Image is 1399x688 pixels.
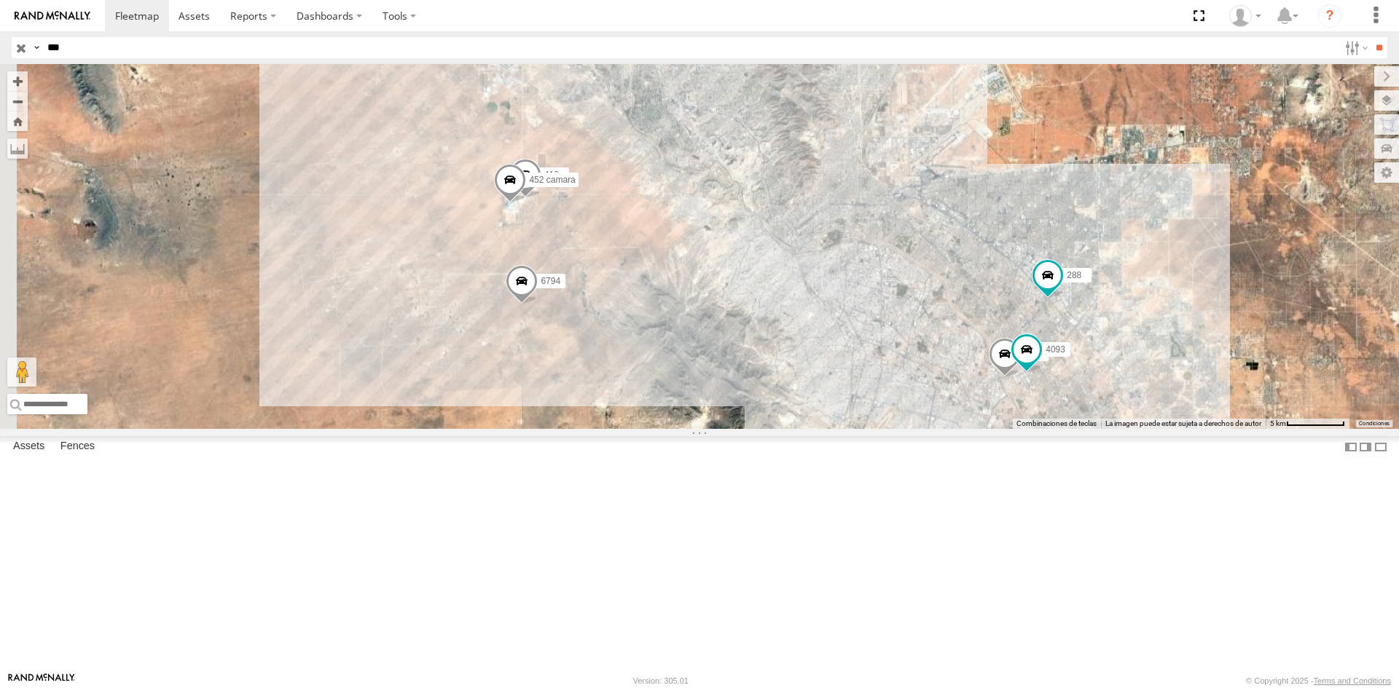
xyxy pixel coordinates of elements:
[6,437,52,457] label: Assets
[7,357,36,387] button: Arrastra el hombrecito naranja al mapa para abrir Street View
[1270,419,1286,427] span: 5 km
[1339,37,1371,58] label: Search Filter Options
[1374,162,1399,183] label: Map Settings
[31,37,42,58] label: Search Query
[1373,436,1388,457] label: Hide Summary Table
[1359,421,1390,427] a: Condiciones
[529,175,575,185] span: 452 camara
[1318,4,1341,28] i: ?
[544,170,559,180] span: 410
[633,676,689,685] div: Version: 305.01
[1314,676,1391,685] a: Terms and Conditions
[7,111,28,131] button: Zoom Home
[7,91,28,111] button: Zoom out
[1246,676,1391,685] div: © Copyright 2025 -
[1266,419,1349,429] button: Escala del mapa: 5 km por 77 píxeles
[1016,419,1097,429] button: Combinaciones de teclas
[1224,5,1266,27] div: foxconn f
[1046,344,1065,355] span: 4093
[7,138,28,159] label: Measure
[541,276,560,286] span: 6794
[15,11,90,21] img: rand-logo.svg
[1067,269,1081,280] span: 288
[1358,436,1373,457] label: Dock Summary Table to the Right
[1105,419,1261,427] span: La imagen puede estar sujeta a derechos de autor
[8,673,75,688] a: Visit our Website
[1344,436,1358,457] label: Dock Summary Table to the Left
[7,71,28,91] button: Zoom in
[53,437,102,457] label: Fences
